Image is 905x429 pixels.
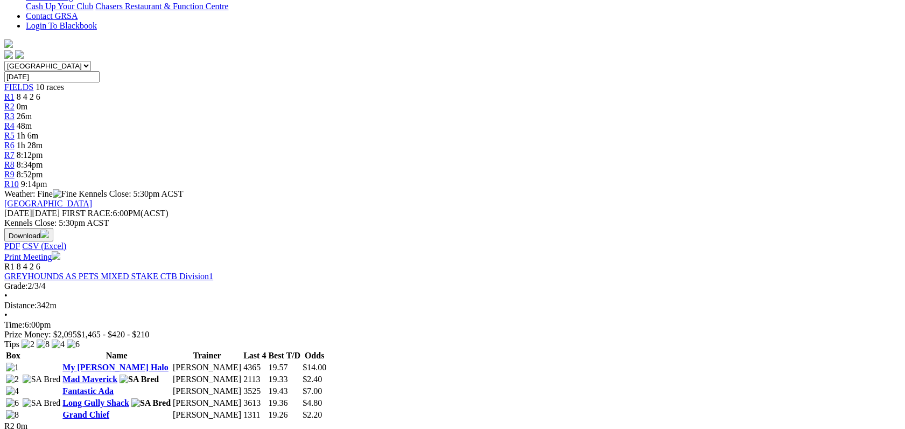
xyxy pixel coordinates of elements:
span: 8 4 2 6 [17,92,40,101]
div: Download [4,241,901,251]
img: SA Bred [131,398,171,408]
span: R4 [4,121,15,130]
img: logo-grsa-white.png [4,39,13,48]
span: 6:00PM(ACST) [62,209,169,218]
a: FIELDS [4,82,33,92]
td: [PERSON_NAME] [172,386,242,397]
a: Mad Maverick [62,375,117,384]
a: Print Meeting [4,252,60,261]
a: PDF [4,241,20,251]
th: Odds [302,350,327,361]
td: 19.43 [268,386,301,397]
td: [PERSON_NAME] [172,362,242,373]
div: 6:00pm [4,320,901,330]
span: $14.00 [303,363,326,372]
td: 3525 [243,386,266,397]
input: Select date [4,71,100,82]
td: [PERSON_NAME] [172,410,242,420]
a: R2 [4,102,15,111]
img: twitter.svg [15,50,24,59]
img: 4 [6,386,19,396]
span: 8:52pm [17,170,43,179]
span: Weather: Fine [4,189,79,198]
a: R3 [4,112,15,121]
a: Grand Chief [62,410,109,419]
span: FIRST RACE: [62,209,113,218]
span: $7.00 [303,386,322,396]
span: $1,465 - $420 - $210 [77,330,150,339]
span: 8:12pm [17,150,43,160]
a: R10 [4,179,19,189]
img: SA Bred [120,375,159,384]
a: Login To Blackbook [26,21,97,30]
span: $2.20 [303,410,322,419]
a: [GEOGRAPHIC_DATA] [4,199,92,208]
td: 19.33 [268,374,301,385]
img: 2 [6,375,19,384]
span: 1h 6m [17,131,38,140]
img: SA Bred [23,398,61,408]
a: R6 [4,141,15,150]
img: 8 [37,340,50,349]
a: Long Gully Shack [62,398,129,407]
th: Trainer [172,350,242,361]
span: 26m [17,112,32,121]
span: Tips [4,340,19,349]
th: Last 4 [243,350,266,361]
th: Best T/D [268,350,301,361]
a: Cash Up Your Club [26,2,93,11]
a: R7 [4,150,15,160]
span: • [4,310,8,320]
a: GREYHOUNDS AS PETS MIXED STAKE CTB Division1 [4,272,213,281]
img: 4 [52,340,65,349]
a: R8 [4,160,15,169]
span: 0m [17,102,27,111]
img: 6 [6,398,19,408]
img: SA Bred [23,375,61,384]
span: R1 [4,262,15,271]
a: R9 [4,170,15,179]
td: 19.57 [268,362,301,373]
span: 48m [17,121,32,130]
span: 10 races [36,82,64,92]
td: 19.36 [268,398,301,409]
a: CSV (Excel) [22,241,66,251]
td: [PERSON_NAME] [172,398,242,409]
div: Kennels Close: 5:30pm ACST [4,218,901,228]
span: Box [6,351,20,360]
td: 4365 [243,362,266,373]
td: 3613 [243,398,266,409]
span: $4.80 [303,398,322,407]
img: 8 [6,410,19,420]
span: 1h 28m [17,141,43,150]
th: Name [62,350,171,361]
span: Kennels Close: 5:30pm ACST [79,189,183,198]
a: Contact GRSA [26,11,78,20]
div: Prize Money: $2,095 [4,330,901,340]
span: [DATE] [4,209,32,218]
span: $2.40 [303,375,322,384]
a: Chasers Restaurant & Function Centre [95,2,228,11]
span: Grade: [4,281,28,290]
td: 2113 [243,374,266,385]
a: R1 [4,92,15,101]
a: R5 [4,131,15,140]
td: 19.26 [268,410,301,420]
img: printer.svg [52,251,60,260]
img: 2 [22,340,34,349]
td: [PERSON_NAME] [172,374,242,385]
img: Fine [53,189,76,199]
div: Bar & Dining [26,2,901,11]
img: download.svg [40,230,49,238]
span: 8:34pm [17,160,43,169]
